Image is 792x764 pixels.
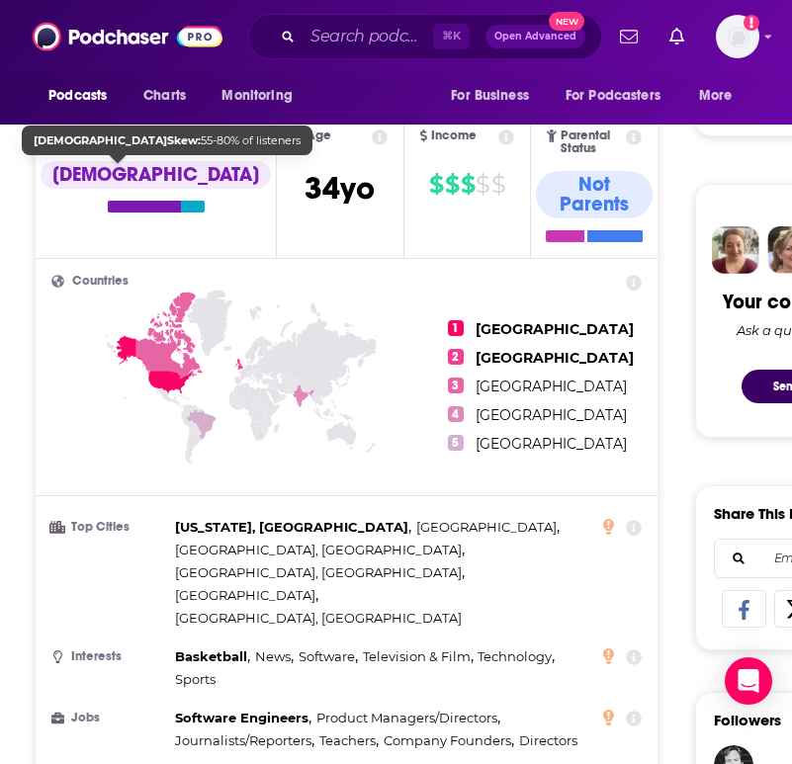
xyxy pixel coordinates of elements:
img: Sydney Profile [712,226,759,274]
span: $ [445,169,459,201]
button: Open AdvancedNew [485,25,585,48]
span: 1 [448,320,464,336]
span: 2 [448,349,464,365]
span: , [416,516,560,539]
span: $ [429,169,443,201]
span: Television & Film [363,648,471,664]
span: Software Engineers [175,710,308,725]
span: 34 yo [305,169,375,208]
span: New [549,12,584,31]
a: Share on Facebook [722,590,766,628]
span: Followers [714,711,781,729]
button: open menu [208,77,317,115]
span: [GEOGRAPHIC_DATA] [476,320,634,338]
span: [GEOGRAPHIC_DATA], [GEOGRAPHIC_DATA] [175,542,462,557]
a: Show notifications dropdown [612,20,646,53]
svg: Add a profile image [744,15,759,31]
button: Show profile menu [716,15,759,58]
span: , [478,645,555,668]
span: Journalists/Reporters [175,732,311,748]
span: $ [476,169,489,201]
span: Software [299,648,355,664]
span: Open Advanced [494,32,576,42]
span: , [175,561,465,584]
span: More [699,82,733,110]
span: Logged in as RobinBectel [716,15,759,58]
input: Search podcasts, credits, & more... [303,21,433,52]
div: Search podcasts, credits, & more... [248,14,602,59]
span: , [299,645,358,668]
span: , [175,584,318,607]
span: [US_STATE], [GEOGRAPHIC_DATA] [175,519,408,535]
button: open menu [35,77,132,115]
span: News [255,648,291,664]
span: $ [461,169,475,201]
span: Directors [519,732,577,748]
h3: Jobs [51,712,167,724]
span: [GEOGRAPHIC_DATA] [476,378,627,395]
span: , [316,707,500,729]
div: Open Intercom Messenger [725,657,772,705]
div: [DEMOGRAPHIC_DATA] [41,161,271,189]
span: [GEOGRAPHIC_DATA], [GEOGRAPHIC_DATA] [175,610,462,626]
span: Sports [175,671,216,687]
span: Monitoring [221,82,292,110]
a: Charts [131,77,198,115]
a: Show notifications dropdown [661,20,692,53]
div: Not Parents [536,171,653,218]
span: 5 [448,435,464,451]
span: 4 [448,406,464,422]
span: , [384,729,514,752]
span: [GEOGRAPHIC_DATA], [GEOGRAPHIC_DATA] [175,564,462,580]
span: Basketball [175,648,247,664]
button: open menu [437,77,554,115]
span: [GEOGRAPHIC_DATA] [476,349,634,367]
span: , [363,645,474,668]
span: Charts [143,82,186,110]
span: Countries [72,275,129,288]
span: For Podcasters [566,82,660,110]
span: [GEOGRAPHIC_DATA] [416,519,557,535]
span: , [175,729,314,752]
span: [GEOGRAPHIC_DATA] [175,587,315,603]
span: Age [307,129,331,142]
img: Podchaser - Follow, Share and Rate Podcasts [33,18,222,55]
span: , [255,645,294,668]
span: , [175,539,465,561]
span: Teachers [319,732,376,748]
span: 55-80% of listeners [34,133,301,147]
span: Technology [478,648,552,664]
span: For Business [451,82,529,110]
span: Podcasts [48,82,107,110]
img: User Profile [716,15,759,58]
span: [GEOGRAPHIC_DATA] [476,435,627,453]
span: Product Managers/Directors [316,710,497,725]
h3: Top Cities [51,521,167,534]
span: Income [431,129,477,142]
h3: Interests [51,650,167,663]
span: [GEOGRAPHIC_DATA] [476,406,627,424]
span: , [319,729,379,752]
span: 3 [448,378,464,393]
span: Parental Status [561,129,623,155]
span: ⌘ K [433,24,470,49]
button: open menu [685,77,757,115]
span: , [175,707,311,729]
b: [DEMOGRAPHIC_DATA] Skew: [34,133,201,147]
span: Company Founders [384,732,511,748]
span: , [175,516,411,539]
button: open menu [553,77,689,115]
span: , [175,645,250,668]
span: $ [491,169,505,201]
